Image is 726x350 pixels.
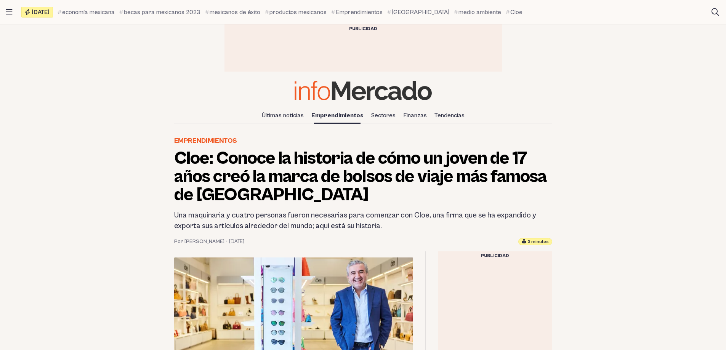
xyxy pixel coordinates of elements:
[174,210,552,232] h2: Una maquinaria y cuatro personas fueron necesarias para comenzar con Cloe, una firma que se ha ex...
[224,35,502,70] iframe: Advertisement
[224,24,502,34] div: Publicidad
[400,109,430,122] a: Finanzas
[518,238,552,245] div: Tiempo estimado de lectura: 3 minutos
[58,8,115,17] a: economía mexicana
[392,8,449,17] span: [GEOGRAPHIC_DATA]
[62,8,115,17] span: economía mexicana
[510,8,522,17] span: Cloe
[387,8,449,17] a: [GEOGRAPHIC_DATA]
[229,238,244,245] time: 7 diciembre, 2023 09:22
[438,251,552,261] div: Publicidad
[454,8,501,17] a: medio ambiente
[431,109,468,122] a: Tendencias
[269,8,327,17] span: productos mexicanos
[368,109,399,122] a: Sectores
[259,109,307,122] a: Últimas noticias
[205,8,260,17] a: mexicanos de éxito
[295,81,432,100] img: Infomercado México logo
[308,109,367,122] a: Emprendimientos
[32,9,50,15] span: [DATE]
[174,238,224,245] a: Por [PERSON_NAME]
[506,8,522,17] a: Cloe
[336,8,383,17] span: Emprendimientos
[331,8,383,17] a: Emprendimientos
[210,8,260,17] span: mexicanos de éxito
[119,8,200,17] a: becas para mexicanos 2023
[174,136,237,146] a: Emprendimientos
[458,8,501,17] span: medio ambiente
[265,8,327,17] a: productos mexicanos
[124,8,200,17] span: becas para mexicanos 2023
[174,149,552,204] h1: Cloe: Conoce la historia de cómo un joven de 17 años creó la marca de bolsos de viaje más famosa ...
[226,238,228,245] span: •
